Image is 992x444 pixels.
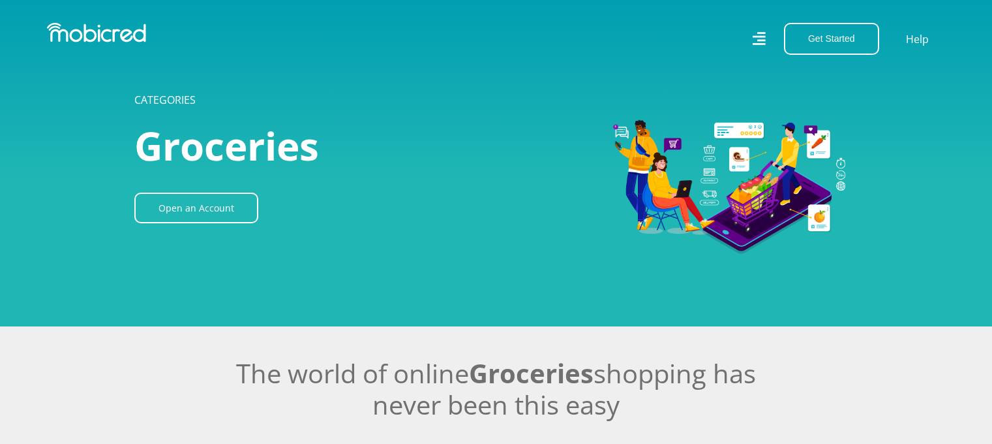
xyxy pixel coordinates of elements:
a: Help [905,31,929,48]
h2: The world of online shopping has never been this easy [134,358,858,420]
a: Open an Account [134,193,258,223]
button: Get Started [784,23,879,55]
img: Mobicred [47,23,146,42]
span: Groceries [134,119,319,172]
img: Groceries [444,47,858,280]
a: CATEGORIES [134,93,196,107]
